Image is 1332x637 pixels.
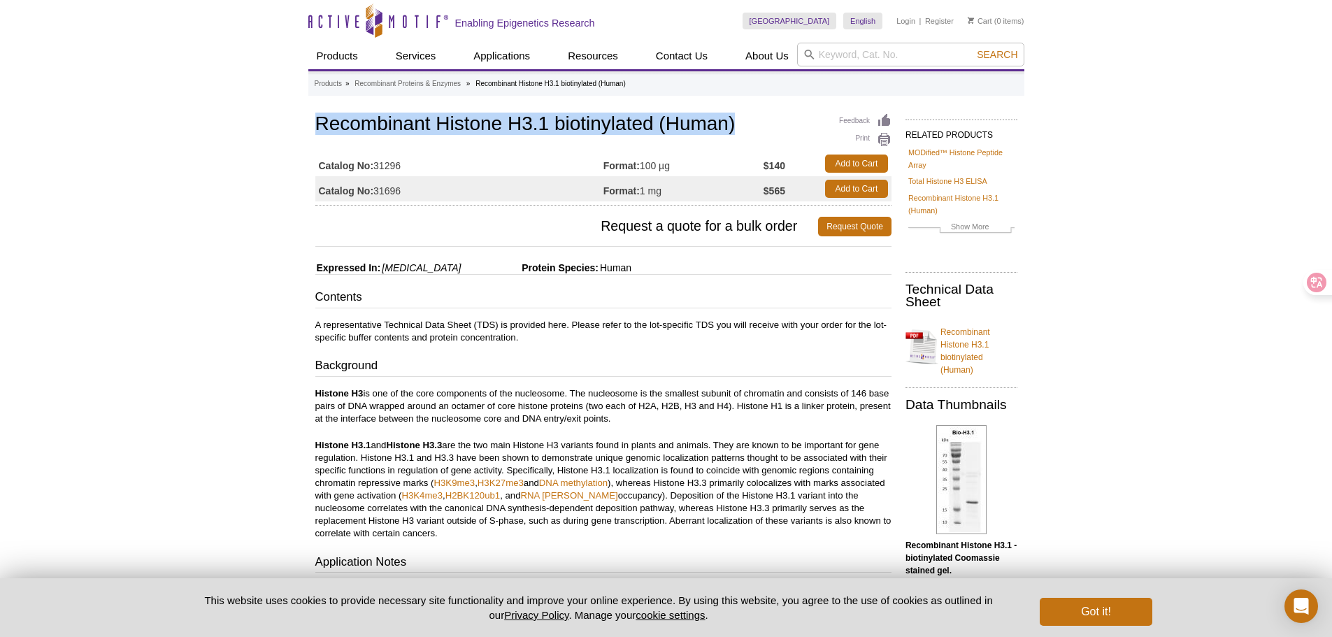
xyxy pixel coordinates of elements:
[908,192,1015,217] a: Recombinant Histone H3.1 (Human)
[319,185,374,197] strong: Catalog No:
[315,78,342,90] a: Products
[905,399,1017,411] h2: Data Thumbnails
[603,159,640,172] strong: Format:
[315,217,819,236] span: Request a quote for a bulk order
[434,478,475,488] a: H3K9me3
[521,490,618,501] a: RNA [PERSON_NAME]
[382,262,461,273] i: [MEDICAL_DATA]
[908,175,987,187] a: Total Histone H3 ELISA
[308,43,366,69] a: Products
[455,17,595,29] h2: Enabling Epigenetics Research
[905,317,1017,376] a: Recombinant Histone H3.1 biotinylated (Human)
[825,180,888,198] a: Add to Cart
[977,49,1017,60] span: Search
[387,43,445,69] a: Services
[839,113,891,129] a: Feedback
[908,146,1015,171] a: MODified™ Histone Peptide Array
[539,478,608,488] a: DNA methylation
[465,43,538,69] a: Applications
[315,319,891,344] p: A representative Technical Data Sheet (TDS) is provided here. Please refer to the lot-specific TD...
[315,151,603,176] td: 31296
[1040,598,1152,626] button: Got it!
[315,439,891,540] p: and are the two main Histone H3 variants found in plants and animals. They are known to be import...
[843,13,882,29] a: English
[818,217,891,236] a: Request Quote
[905,539,1017,602] p: (Click image to enlarge and see details).
[825,155,888,173] a: Add to Cart
[475,80,626,87] li: Recombinant Histone H3.1 biotinylated (Human)
[797,43,1024,66] input: Keyword, Cat. No.
[445,490,500,501] a: H2BK120ub1
[737,43,797,69] a: About Us
[743,13,837,29] a: [GEOGRAPHIC_DATA]
[180,593,1017,622] p: This website uses cookies to provide necessary site functionality and improve your online experie...
[905,283,1017,308] h2: Technical Data Sheet
[925,16,954,26] a: Register
[636,609,705,621] button: cookie settings
[401,490,443,501] a: H3K4me3
[968,16,992,26] a: Cart
[315,289,891,308] h3: Contents
[315,357,891,377] h3: Background
[504,609,568,621] a: Privacy Policy
[905,541,1017,575] b: Recombinant Histone H3.1 - biotinylated Coomassie stained gel.
[968,13,1024,29] li: (0 items)
[315,440,371,450] b: Histone H3.1
[345,80,350,87] li: »
[764,159,785,172] strong: $140
[647,43,716,69] a: Contact Us
[559,43,626,69] a: Resources
[315,387,891,425] p: is one of the core components of the nucleosome. The nucleosome is the smallest subunit of chroma...
[603,176,764,201] td: 1 mg
[896,16,915,26] a: Login
[908,220,1015,236] a: Show More
[905,119,1017,144] h2: RELATED PRODUCTS
[599,262,631,273] span: Human
[764,185,785,197] strong: $565
[319,159,374,172] strong: Catalog No:
[603,185,640,197] strong: Format:
[315,113,891,137] h1: Recombinant Histone H3.1 biotinylated (Human)
[973,48,1022,61] button: Search
[386,440,442,450] b: Histone H3.3
[919,13,922,29] li: |
[466,80,471,87] li: »
[464,262,599,273] span: Protein Species:
[315,262,381,273] span: Expressed In:
[355,78,461,90] a: Recombinant Proteins & Enzymes
[1284,589,1318,623] div: Open Intercom Messenger
[315,176,603,201] td: 31696
[839,132,891,148] a: Print
[478,478,524,488] a: H3K27me3
[315,388,364,399] b: Histone H3
[315,554,891,573] h3: Application Notes
[968,17,974,24] img: Your Cart
[936,425,987,534] img: Recombinant Histone H3.1 - biotinylated Coomassie gel
[603,151,764,176] td: 100 µg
